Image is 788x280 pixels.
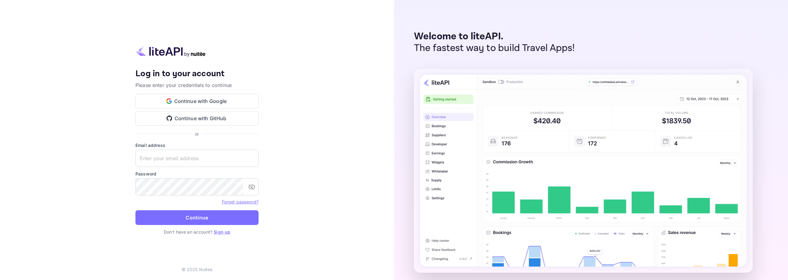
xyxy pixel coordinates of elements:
[214,229,230,235] a: Sign up
[135,210,259,225] button: Continue
[135,171,259,177] label: Password
[414,42,575,54] p: The fastest way to build Travel Apps!
[135,150,259,167] input: Enter your email address
[414,31,575,42] p: Welcome to liteAPI.
[135,45,206,57] img: liteapi
[135,69,259,79] h4: Log in to your account
[195,131,199,137] p: or
[135,111,259,126] button: Continue with GitHub
[222,199,259,204] a: Forget password?
[135,142,259,148] label: Email address
[135,229,259,235] p: Don't have an account?
[182,266,213,273] p: © 2025 Nuitee
[414,69,753,273] img: liteAPI Dashboard Preview
[135,94,259,108] button: Continue with Google
[135,81,259,89] p: Please enter your credentials to continue
[246,181,258,193] button: toggle password visibility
